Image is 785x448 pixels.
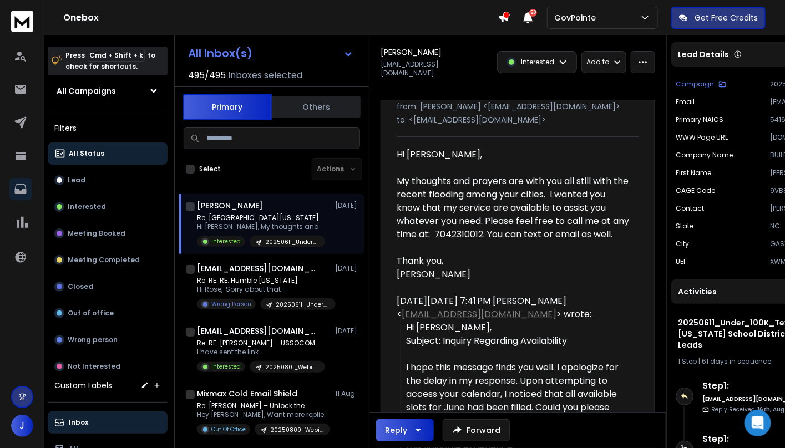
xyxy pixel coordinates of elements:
p: Interested [211,363,241,371]
span: Cmd + Shift + k [88,49,145,62]
div: My thoughts and prayers are with you all still with the recent flooding among your cities. I want... [397,175,630,241]
p: State [676,222,693,231]
a: [EMAIL_ADDRESS][DOMAIN_NAME] [402,308,556,320]
p: from: [PERSON_NAME] <[EMAIL_ADDRESS][DOMAIN_NAME]> [397,101,639,112]
button: Primary [183,94,272,120]
div: Open Intercom Messenger [745,410,771,436]
span: 50 [529,9,537,17]
p: All Status [69,149,104,158]
button: J [11,415,33,437]
button: Get Free Credits [671,7,766,29]
button: Reply [376,419,434,441]
button: Not Interested [48,355,168,378]
div: [DATE][DATE] 7:41 PM [PERSON_NAME] < > wrote: [397,294,630,321]
button: Inbox [48,411,168,434]
button: Closed [48,276,168,298]
img: logo [11,11,33,32]
p: GovPointe [554,12,600,23]
p: Press to check for shortcuts. [65,50,155,72]
p: 20250801_Webinar(0805-0807)-SOFGSD + GovCon 2.0 [265,363,318,371]
label: Select [199,165,221,174]
h1: Mixmax Cold Email Shield [197,388,297,399]
p: [DATE] [335,327,360,335]
p: Get Free Credits [695,12,758,23]
p: Interested [211,237,241,246]
p: Meeting Booked [68,229,125,238]
span: 16th, Aug [757,405,784,414]
h3: Custom Labels [54,380,112,391]
p: [EMAIL_ADDRESS][DOMAIN_NAME] [381,60,490,78]
span: 1 Step [678,357,697,366]
p: Primary NAICS [676,115,723,124]
p: Meeting Completed [68,256,140,264]
button: Forward [443,419,510,441]
h1: Onebox [63,11,498,24]
div: [PERSON_NAME] [397,268,630,281]
p: [DATE] [335,201,360,210]
button: Meeting Booked [48,222,168,245]
button: Interested [48,196,168,218]
p: Hi [PERSON_NAME], My thoughts and [197,222,325,231]
button: Campaign [676,80,726,89]
p: [DATE] [335,264,360,273]
h3: Filters [48,120,168,136]
p: City [676,240,689,248]
p: Lead [68,176,85,185]
div: Thank you, [397,254,630,268]
button: Others [272,95,361,119]
h1: All Inbox(s) [188,48,252,59]
p: Lead Details [678,49,729,60]
p: Interested [68,202,106,211]
p: 11 Aug [335,389,360,398]
h1: [EMAIL_ADDRESS][DOMAIN_NAME] [197,263,319,274]
p: 20250611_Under_100K_TexasCampaign_Humble [US_STATE] School District_18K Leads [276,301,329,309]
span: 61 days in sequence [702,357,771,366]
p: Re: RE: RE: Humble [US_STATE] [197,276,330,285]
p: Email [676,98,695,106]
p: Wrong person [68,335,118,344]
p: Not Interested [68,362,120,371]
p: Campaign [676,80,714,89]
h1: [PERSON_NAME] [197,200,263,211]
p: 20250611_Under_100K_TexasCampaign_Humble [US_STATE] School District_18K Leads [265,238,318,246]
button: All Inbox(s) [179,42,362,64]
h1: All Campaigns [57,85,116,96]
span: 495 / 495 [188,69,226,82]
p: Closed [68,282,93,291]
button: Wrong person [48,329,168,351]
button: Lead [48,169,168,191]
p: Out Of Office [211,425,246,434]
h1: [PERSON_NAME] [381,47,442,58]
p: Company Name [676,151,733,160]
p: Out of office [68,309,114,318]
p: Re: [GEOGRAPHIC_DATA][US_STATE] [197,213,325,222]
p: Hey [PERSON_NAME], Want more replies to [197,410,330,419]
p: Contact [676,204,704,213]
div: Hi [PERSON_NAME], [397,148,630,161]
p: WWW Page URL [676,133,728,142]
button: Out of office [48,302,168,324]
p: CAGE Code [676,186,715,195]
p: to: <[EMAIL_ADDRESS][DOMAIN_NAME]> [397,114,639,125]
p: I have sent the link [197,348,325,357]
p: Wrong Person [211,300,251,308]
p: 20250809_Webinar(0813-0815)-Event: Air, Space, Cyber Con2025 [270,426,323,434]
p: Inbox [69,418,88,427]
button: All Status [48,142,168,165]
p: Interested [521,58,554,67]
p: UEI [676,257,685,266]
p: Reply Received [711,405,784,414]
div: Reply [385,425,407,436]
h3: Inboxes selected [228,69,302,82]
h1: [EMAIL_ADDRESS][DOMAIN_NAME] [197,325,319,337]
p: Re: [PERSON_NAME] – Unlock the [197,401,330,410]
p: Hi Rose, Sorry about that — [197,285,330,294]
p: Add to [586,58,609,67]
button: All Campaigns [48,80,168,102]
p: Re: RE: [PERSON_NAME] – USSOCOM [197,339,325,348]
button: Meeting Completed [48,249,168,271]
p: First Name [676,169,711,177]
